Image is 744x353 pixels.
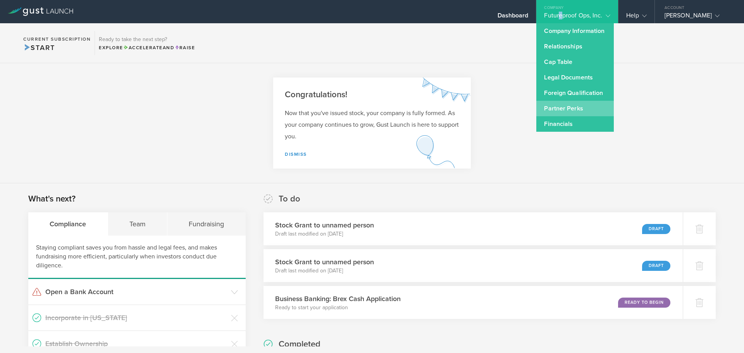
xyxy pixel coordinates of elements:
div: Stock Grant to unnamed personDraft last modified on [DATE]Draft [263,249,683,282]
div: Stock Grant to unnamed personDraft last modified on [DATE]Draft [263,212,683,245]
h3: Stock Grant to unnamed person [275,220,374,230]
h2: Congratulations! [285,89,459,100]
div: [PERSON_NAME] [665,12,730,23]
h3: Stock Grant to unnamed person [275,257,374,267]
h2: Current Subscription [23,37,91,41]
iframe: Chat Widget [705,316,744,353]
h3: Ready to take the next step? [99,37,195,42]
h3: Incorporate in [US_STATE] [45,313,227,323]
p: Ready to start your application [275,304,401,312]
div: Ready to take the next step?ExploreAccelerateandRaise [95,31,199,55]
div: Draft [642,224,670,234]
p: Draft last modified on [DATE] [275,267,374,275]
div: Futureproof Ops, Inc. [544,12,610,23]
h2: Completed [279,339,320,350]
h3: Establish Ownership [45,339,227,349]
p: Draft last modified on [DATE] [275,230,374,238]
div: Fundraising [167,212,246,236]
div: Compliance [28,212,108,236]
h2: What's next? [28,193,76,205]
h3: Business Banking: Brex Cash Application [275,294,401,304]
span: Accelerate [123,45,163,50]
div: Explore [99,44,195,51]
div: Help [626,12,647,23]
span: Start [23,43,55,52]
div: Team [108,212,168,236]
div: Ready to Begin [618,298,670,308]
div: Staying compliant saves you from hassle and legal fees, and makes fundraising more efficient, par... [28,236,246,279]
a: Dismiss [285,152,307,157]
h3: Open a Bank Account [45,287,227,297]
div: Dashboard [498,12,529,23]
div: Business Banking: Brex Cash ApplicationReady to start your applicationReady to Begin [263,286,683,319]
h2: To do [279,193,300,205]
div: Draft [642,261,670,271]
p: Now that you've issued stock, your company is fully formed. As your company continues to grow, Gu... [285,107,459,142]
span: Raise [174,45,195,50]
span: and [123,45,175,50]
